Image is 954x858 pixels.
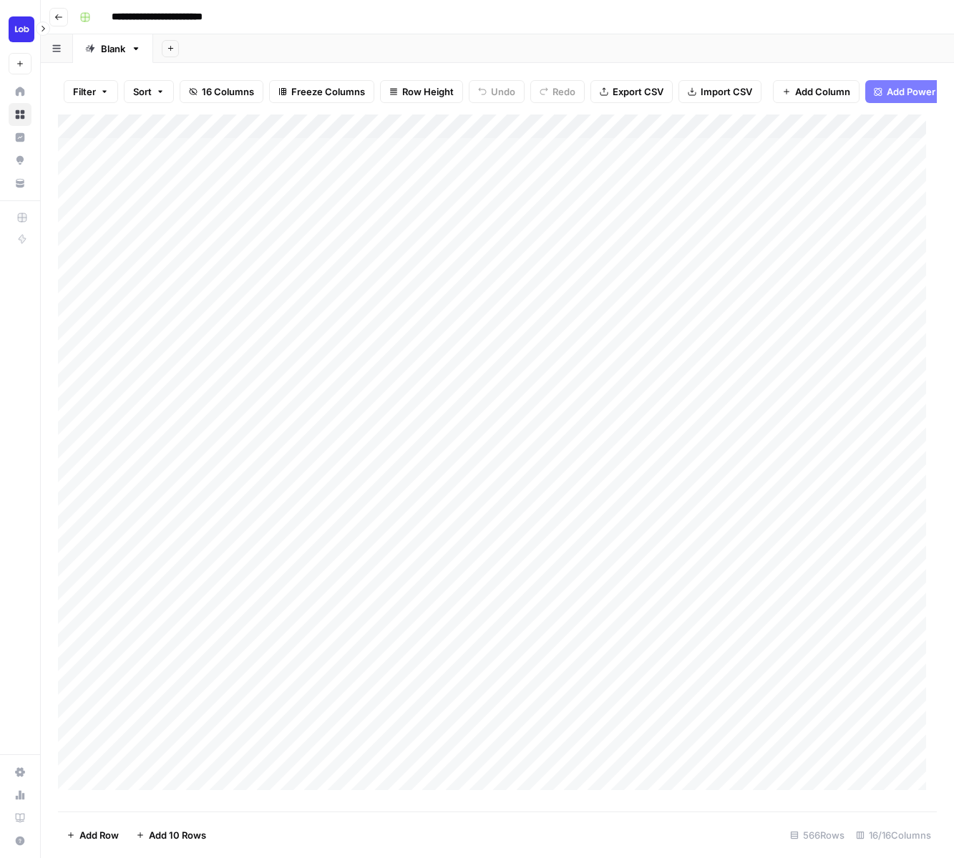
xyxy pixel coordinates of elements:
[491,84,515,99] span: Undo
[124,80,174,103] button: Sort
[701,84,752,99] span: Import CSV
[773,80,860,103] button: Add Column
[73,84,96,99] span: Filter
[9,761,31,784] a: Settings
[553,84,575,99] span: Redo
[784,824,850,847] div: 566 Rows
[9,784,31,806] a: Usage
[73,34,153,63] a: Blank
[149,828,206,842] span: Add 10 Rows
[469,80,525,103] button: Undo
[380,80,463,103] button: Row Height
[678,80,761,103] button: Import CSV
[79,828,119,842] span: Add Row
[180,80,263,103] button: 16 Columns
[9,149,31,172] a: Opportunities
[9,11,31,47] button: Workspace: Lob
[133,84,152,99] span: Sort
[9,172,31,195] a: Your Data
[850,824,937,847] div: 16/16 Columns
[64,80,118,103] button: Filter
[202,84,254,99] span: 16 Columns
[795,84,850,99] span: Add Column
[101,42,125,56] div: Blank
[127,824,215,847] button: Add 10 Rows
[269,80,374,103] button: Freeze Columns
[590,80,673,103] button: Export CSV
[9,103,31,126] a: Browse
[402,84,454,99] span: Row Height
[530,80,585,103] button: Redo
[9,806,31,829] a: Learning Hub
[9,829,31,852] button: Help + Support
[291,84,365,99] span: Freeze Columns
[9,126,31,149] a: Insights
[58,824,127,847] button: Add Row
[613,84,663,99] span: Export CSV
[9,16,34,42] img: Lob Logo
[9,80,31,103] a: Home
